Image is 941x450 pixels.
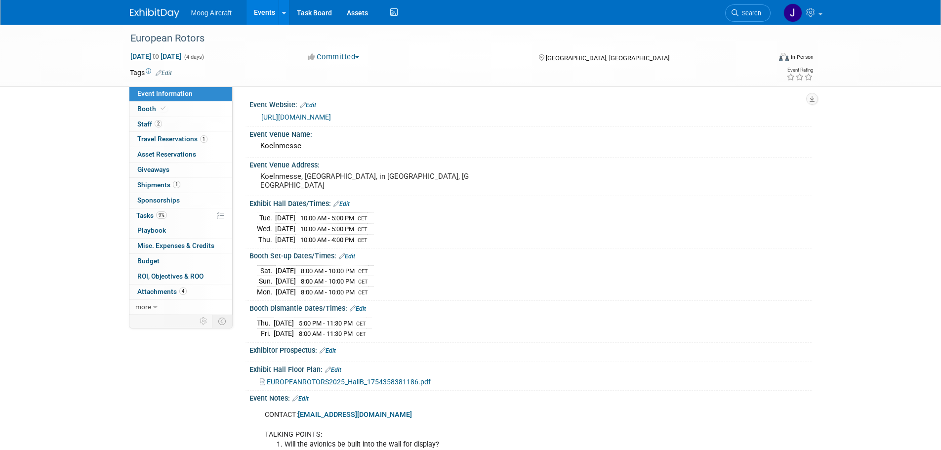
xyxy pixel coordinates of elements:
[300,225,354,233] span: 10:00 AM - 5:00 PM
[129,239,232,253] a: Misc. Expenses & Credits
[183,54,204,60] span: (4 days)
[129,285,232,299] a: Attachments4
[155,120,162,127] span: 2
[285,440,697,450] li: Will the avionics be built into the wall for display?
[301,267,355,275] span: 8:00 AM - 10:00 PM
[257,328,274,339] td: Fri.
[129,269,232,284] a: ROI, Objectives & ROO
[129,208,232,223] a: Tasks9%
[257,276,276,287] td: Sun.
[249,248,812,261] div: Booth Set-up Dates/Times:
[129,254,232,269] a: Budget
[356,321,366,327] span: CET
[129,147,232,162] a: Asset Reservations
[738,9,761,17] span: Search
[249,391,812,404] div: Event Notes:
[257,234,275,245] td: Thu.
[257,138,804,154] div: Koelnmesse
[300,214,354,222] span: 10:00 AM - 5:00 PM
[249,362,812,375] div: Exhibit Hall Floor Plan:
[129,86,232,101] a: Event Information
[333,201,350,207] a: Edit
[249,301,812,314] div: Booth Dismantle Dates/Times:
[195,315,212,327] td: Personalize Event Tab Strip
[137,242,214,249] span: Misc. Expenses & Credits
[137,287,187,295] span: Attachments
[249,343,812,356] div: Exhibitor Prospectus:
[350,305,366,312] a: Edit
[276,265,296,276] td: [DATE]
[298,410,412,419] a: [EMAIL_ADDRESS][DOMAIN_NAME]
[320,347,336,354] a: Edit
[276,276,296,287] td: [DATE]
[179,287,187,295] span: 4
[358,279,368,285] span: CET
[129,193,232,208] a: Sponsorships
[725,4,771,22] a: Search
[137,135,207,143] span: Travel Reservations
[779,53,789,61] img: Format-Inperson.png
[137,196,180,204] span: Sponsorships
[173,181,180,188] span: 1
[137,120,162,128] span: Staff
[129,223,232,238] a: Playbook
[267,378,431,386] span: EUROPEANROTORS2025_HallB_1754358381186.pdf
[212,315,232,327] td: Toggle Event Tabs
[136,211,167,219] span: Tasks
[260,172,473,190] pre: Koelnmesse, [GEOGRAPHIC_DATA], in [GEOGRAPHIC_DATA], [GEOGRAPHIC_DATA]
[257,224,275,235] td: Wed.
[299,330,353,337] span: 8:00 AM - 11:30 PM
[129,163,232,177] a: Giveaways
[356,331,366,337] span: CET
[127,30,756,47] div: European Rotors
[137,226,166,234] span: Playbook
[249,196,812,209] div: Exhibit Hall Dates/Times:
[129,300,232,315] a: more
[783,3,802,22] img: Josh Maday
[130,8,179,18] img: ExhibitDay
[712,51,814,66] div: Event Format
[135,303,151,311] span: more
[130,68,172,78] td: Tags
[292,395,309,402] a: Edit
[200,135,207,143] span: 1
[546,54,669,62] span: [GEOGRAPHIC_DATA], [GEOGRAPHIC_DATA]
[249,127,812,139] div: Event Venue Name:
[339,253,355,260] a: Edit
[299,320,353,327] span: 5:00 PM - 11:30 PM
[358,268,368,275] span: CET
[161,106,165,111] i: Booth reservation complete
[137,165,169,173] span: Giveaways
[151,52,161,60] span: to
[275,224,295,235] td: [DATE]
[325,367,341,373] a: Edit
[156,70,172,77] a: Edit
[130,52,182,61] span: [DATE] [DATE]
[257,318,274,328] td: Thu.
[156,211,167,219] span: 9%
[257,286,276,297] td: Mon.
[137,181,180,189] span: Shipments
[137,105,167,113] span: Booth
[249,97,812,110] div: Event Website:
[261,113,331,121] a: [URL][DOMAIN_NAME]
[300,236,354,244] span: 10:00 AM - 4:00 PM
[358,237,368,244] span: CET
[301,288,355,296] span: 8:00 AM - 10:00 PM
[260,378,431,386] a: EUROPEANROTORS2025_HallB_1754358381186.pdf
[275,234,295,245] td: [DATE]
[257,265,276,276] td: Sat.
[786,68,813,73] div: Event Rating
[274,328,294,339] td: [DATE]
[274,318,294,328] td: [DATE]
[191,9,232,17] span: Moog Aircraft
[129,132,232,147] a: Travel Reservations1
[275,213,295,224] td: [DATE]
[358,226,368,233] span: CET
[358,215,368,222] span: CET
[129,178,232,193] a: Shipments1
[358,289,368,296] span: CET
[129,117,232,132] a: Staff2
[137,257,160,265] span: Budget
[276,286,296,297] td: [DATE]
